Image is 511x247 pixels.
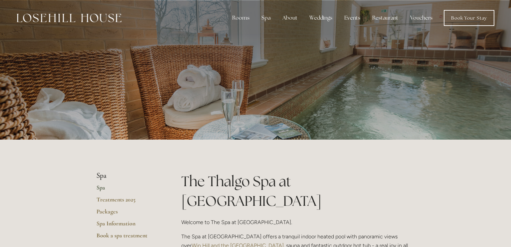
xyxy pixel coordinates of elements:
a: Packages [96,208,160,220]
div: Weddings [304,11,338,25]
a: Spa [96,184,160,196]
div: Restaurant [367,11,404,25]
p: Welcome to The Spa at [GEOGRAPHIC_DATA]. [181,218,415,227]
h1: The Thalgo Spa at [GEOGRAPHIC_DATA] [181,172,415,211]
a: Book a spa treatment [96,232,160,244]
div: Spa [256,11,276,25]
a: Vouchers [405,11,438,25]
a: Spa Information [96,220,160,232]
li: Spa [96,172,160,180]
a: Treatments 2025 [96,196,160,208]
img: Losehill House [17,14,121,22]
div: Events [339,11,366,25]
div: Rooms [227,11,255,25]
a: Book Your Stay [444,10,494,26]
div: About [277,11,303,25]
